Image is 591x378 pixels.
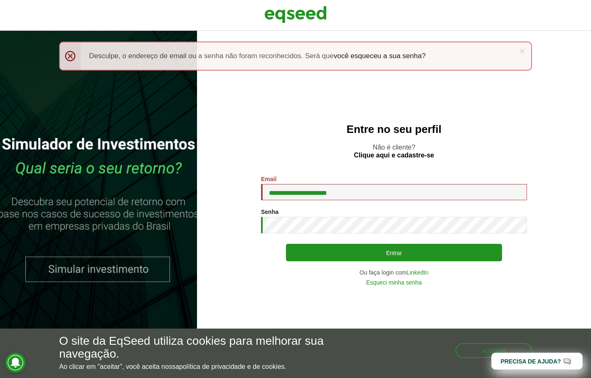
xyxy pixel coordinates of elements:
[261,176,276,182] label: Email
[456,343,532,358] button: Aceitar
[406,270,428,275] a: LinkedIn
[264,4,327,25] img: EqSeed Logo
[261,270,527,275] div: Ou faça login com
[214,143,574,159] p: Não é cliente?
[59,335,343,361] h5: O site da EqSeed utiliza cookies para melhorar sua navegação.
[286,244,502,261] button: Entrar
[59,42,532,71] div: Desculpe, o endereço de email ou a senha não foram reconhecidos. Será que
[261,209,278,215] label: Senha
[354,152,434,159] a: Clique aqui e cadastre-se
[59,363,343,371] p: Ao clicar em "aceitar", você aceita nossa .
[366,280,422,285] a: Esqueci minha senha
[214,123,574,135] h2: Entre no seu perfil
[179,363,285,370] a: política de privacidade e de cookies
[334,52,426,59] a: você esqueceu a sua senha?
[520,47,525,55] a: ×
